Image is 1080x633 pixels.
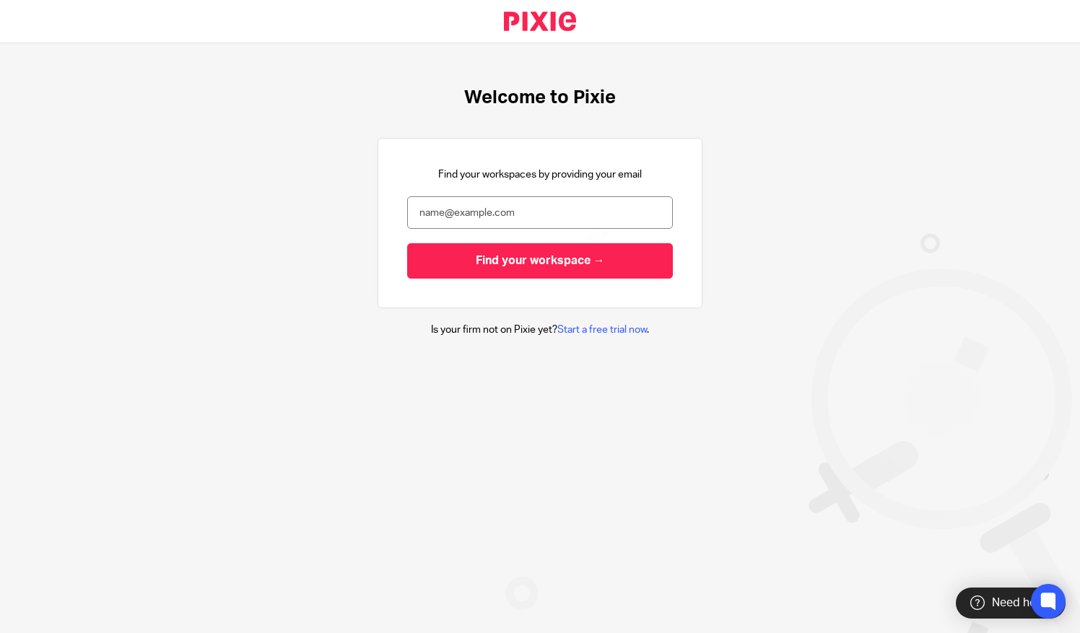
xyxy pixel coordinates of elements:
[407,243,673,279] input: Find your workspace →
[407,196,673,229] input: name@example.com
[438,167,642,182] p: Find your workspaces by providing your email
[464,87,616,109] h1: Welcome to Pixie
[431,323,649,337] p: Is your firm not on Pixie yet? .
[557,325,647,335] a: Start a free trial now
[956,588,1066,619] div: Need help?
